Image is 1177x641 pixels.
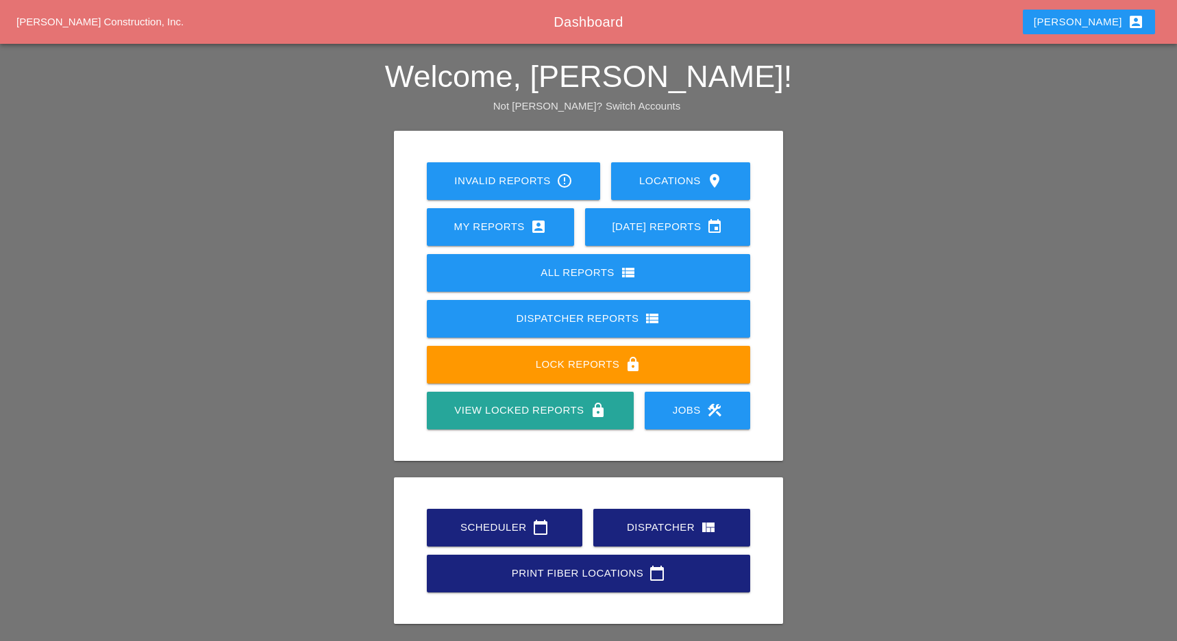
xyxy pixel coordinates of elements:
a: My Reports [427,208,574,246]
div: Locations [633,173,728,189]
a: Jobs [645,392,750,429]
div: All Reports [449,264,729,281]
a: [PERSON_NAME] Construction, Inc. [16,16,184,27]
div: [DATE] Reports [607,218,729,235]
a: Print Fiber Locations [427,555,751,592]
i: view_quilt [700,519,717,536]
a: Dispatcher [593,509,750,546]
i: event [706,218,723,235]
i: account_box [1128,14,1144,30]
a: Switch Accounts [606,100,680,112]
div: Dispatcher [615,519,728,536]
button: [PERSON_NAME] [1023,10,1155,34]
div: Print Fiber Locations [449,565,729,581]
div: View Locked Reports [449,402,612,418]
a: All Reports [427,254,751,292]
i: lock [625,356,641,373]
i: view_list [620,264,636,281]
a: View Locked Reports [427,392,634,429]
a: Scheduler [427,509,582,546]
i: error_outline [556,173,573,189]
i: construction [706,402,723,418]
span: Dashboard [554,14,623,29]
i: calendar_today [649,565,665,581]
div: [PERSON_NAME] [1034,14,1144,30]
i: account_box [530,218,547,235]
a: Invalid Reports [427,162,601,200]
a: Dispatcher Reports [427,300,751,338]
i: lock [590,402,606,418]
div: Lock Reports [449,356,729,373]
div: Dispatcher Reports [449,310,729,327]
i: location_on [706,173,723,189]
i: calendar_today [532,519,549,536]
a: Lock Reports [427,346,751,384]
div: Jobs [667,402,728,418]
i: view_list [644,310,660,327]
a: [DATE] Reports [585,208,751,246]
a: Locations [611,162,750,200]
div: My Reports [449,218,552,235]
div: Invalid Reports [449,173,579,189]
span: Not [PERSON_NAME]? [493,100,602,112]
div: Scheduler [449,519,560,536]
